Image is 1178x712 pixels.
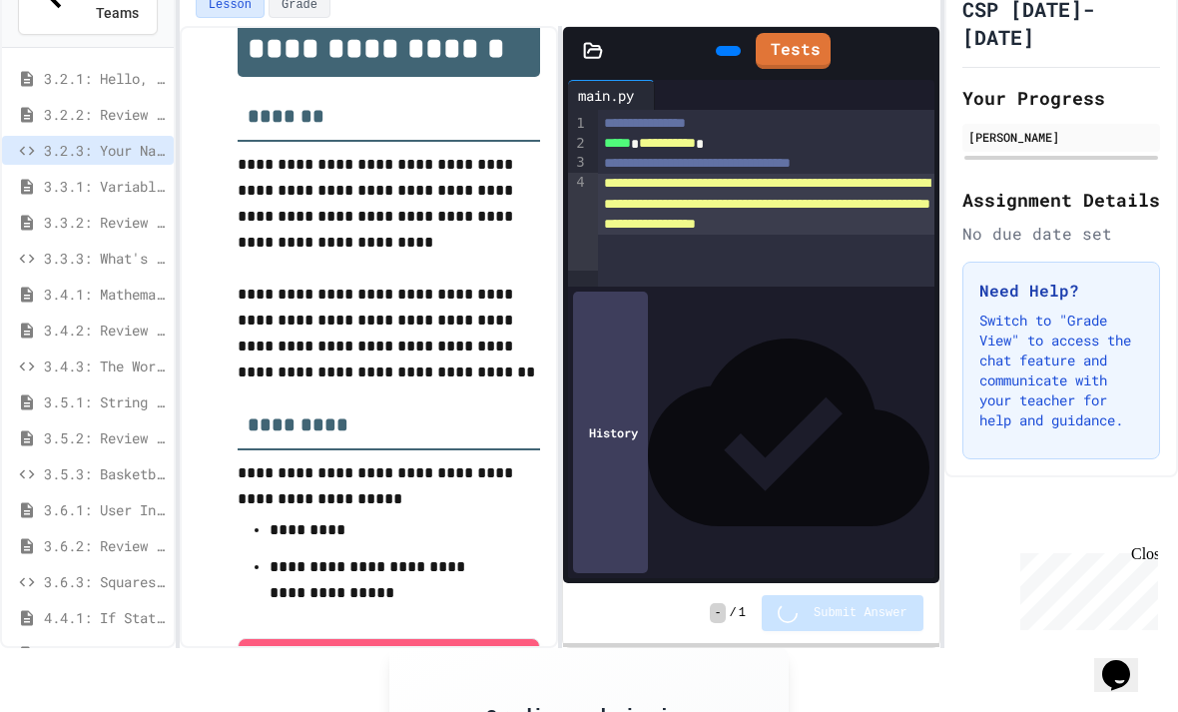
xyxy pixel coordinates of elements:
div: [PERSON_NAME] [968,128,1154,146]
div: No due date set [962,222,1160,246]
p: Switch to "Grade View" to access the chat feature and communicate with your teacher for help and ... [979,311,1143,430]
h3: Need Help? [979,279,1143,303]
span: Submit Answer [814,605,907,621]
span: 4.4.1: If Statements [44,607,166,628]
span: 3.5.2: Review - String Operators [44,427,166,448]
h2: Your Progress [962,84,1160,112]
div: Chat with us now!Close [8,8,138,127]
span: - [710,603,725,623]
div: 3 [568,153,588,173]
span: 3.2.3: Your Name and Favorite Movie [44,140,166,161]
iframe: chat widget [1094,632,1158,692]
span: 3.4.3: The World's Worst Farmers Market [44,356,166,376]
span: 3.6.1: User Input [44,499,166,520]
span: 3.5.3: Basketballs and Footballs [44,463,166,484]
div: History [573,292,648,573]
div: main.py [568,85,644,106]
span: 1 [739,605,746,621]
span: 3.6.3: Squares and Circles [44,571,166,592]
h2: Assignment Details [962,186,1160,214]
span: 3.3.2: Review - Variables and Data Types [44,212,166,233]
div: 2 [568,134,588,154]
span: 3.2.2: Review - Hello, World! [44,104,166,125]
span: 3.3.1: Variables and Data Types [44,176,166,197]
a: Tests [756,33,831,69]
iframe: chat widget [1012,545,1158,630]
span: 3.5.1: String Operators [44,391,166,412]
span: 3.2.1: Hello, World! [44,68,166,89]
span: / [730,605,737,621]
span: 3.4.1: Mathematical Operators [44,284,166,305]
span: 3.6.2: Review - User Input [44,535,166,556]
span: 3.4.2: Review - Mathematical Operators [44,320,166,341]
span: 4.4.2: Review - If Statements [44,643,166,664]
div: 4 [568,173,588,271]
span: 3.3.3: What's the Type? [44,248,166,269]
div: 1 [568,114,588,134]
